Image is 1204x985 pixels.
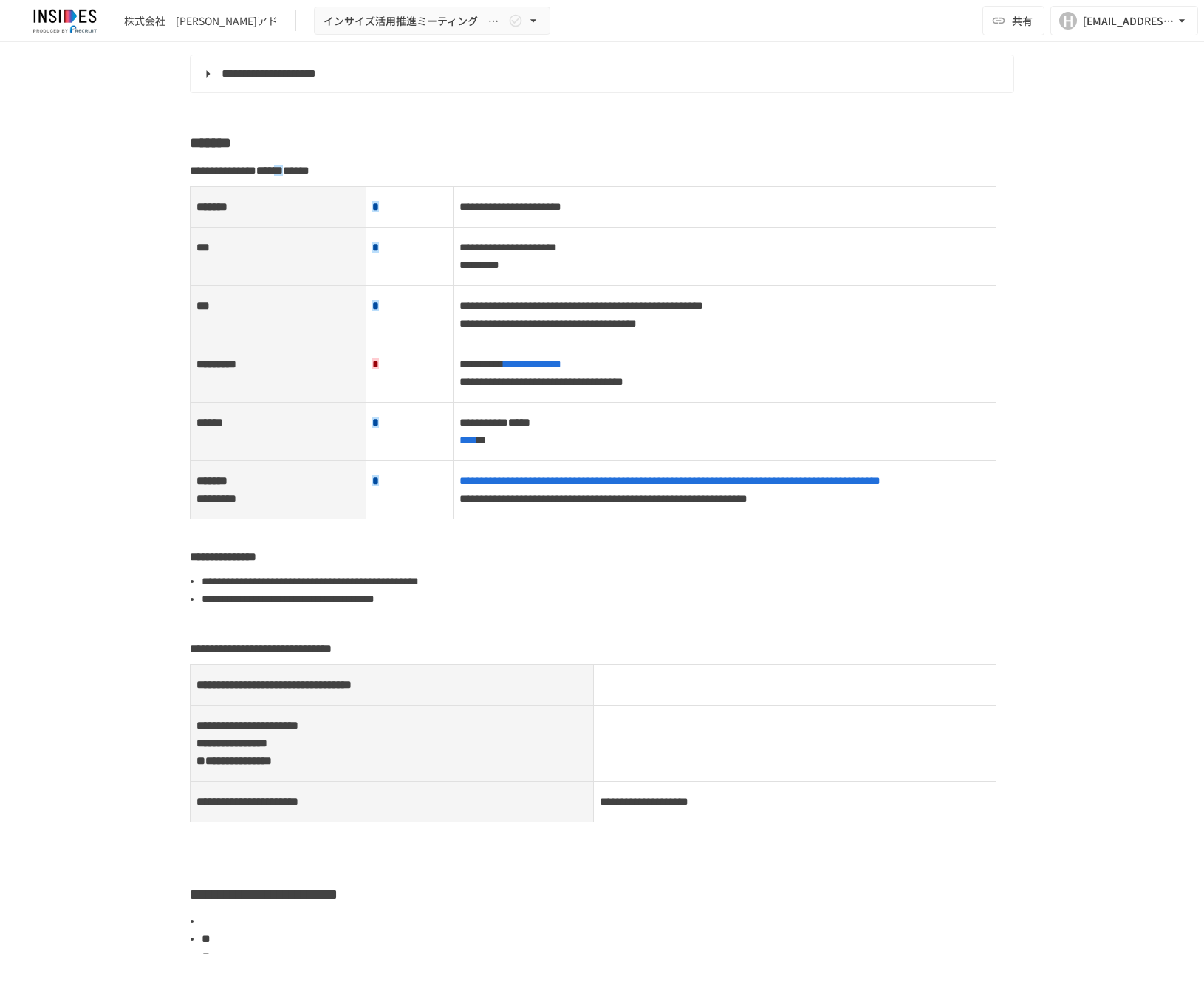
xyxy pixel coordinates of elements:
img: JmGSPSkPjKwBq77AtHmwC7bJguQHJlCRQfAXtnx4WuV [18,9,112,33]
button: インサイズ活用推進ミーティング ～2回目～ [314,7,550,35]
span: インサイズ活用推進ミーティング ～2回目～ [324,12,505,30]
div: 株式会社 [PERSON_NAME]アド [124,13,278,29]
div: H [1059,12,1077,30]
button: H[EMAIL_ADDRESS][DOMAIN_NAME] [1050,6,1198,35]
button: 共有 [982,6,1044,35]
div: [EMAIL_ADDRESS][DOMAIN_NAME] [1083,12,1174,30]
span: 共有 [1012,13,1033,29]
